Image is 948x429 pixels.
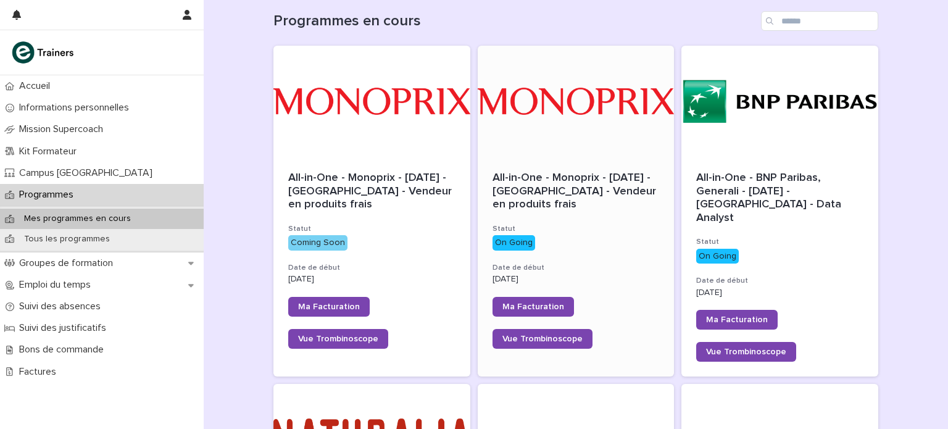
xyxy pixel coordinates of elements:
[14,123,113,135] p: Mission Supercoach
[696,172,844,223] span: All-in-One - BNP Paribas, Generali - [DATE] - [GEOGRAPHIC_DATA] - Data Analyst
[696,249,739,264] div: On Going
[14,189,83,201] p: Programmes
[696,237,863,247] h3: Statut
[696,310,778,330] a: Ma Facturation
[478,46,675,377] a: All-in-One - Monoprix - [DATE] - [GEOGRAPHIC_DATA] - Vendeur en produits fraisStatutOn GoingDate ...
[493,224,660,234] h3: Statut
[288,235,347,251] div: Coming Soon
[273,12,756,30] h1: Programmes en cours
[493,235,535,251] div: On Going
[493,263,660,273] h3: Date de début
[14,301,110,312] p: Suivi des absences
[706,315,768,324] span: Ma Facturation
[493,297,574,317] a: Ma Facturation
[10,40,78,65] img: K0CqGN7SDeD6s4JG8KQk
[14,214,141,224] p: Mes programmes en cours
[14,167,162,179] p: Campus [GEOGRAPHIC_DATA]
[502,302,564,311] span: Ma Facturation
[14,366,66,378] p: Factures
[14,344,114,356] p: Bons de commande
[298,302,360,311] span: Ma Facturation
[288,329,388,349] a: Vue Trombinoscope
[14,279,101,291] p: Emploi du temps
[696,276,863,286] h3: Date de début
[14,234,120,244] p: Tous les programmes
[14,146,86,157] p: Kit Formateur
[761,11,878,31] input: Search
[288,263,455,273] h3: Date de début
[502,335,583,343] span: Vue Trombinoscope
[288,297,370,317] a: Ma Facturation
[14,257,123,269] p: Groupes de formation
[696,288,863,298] p: [DATE]
[493,329,592,349] a: Vue Trombinoscope
[273,46,470,377] a: All-in-One - Monoprix - [DATE] - [GEOGRAPHIC_DATA] - Vendeur en produits fraisStatutComing SoonDa...
[288,224,455,234] h3: Statut
[493,274,660,285] p: [DATE]
[681,46,878,377] a: All-in-One - BNP Paribas, Generali - [DATE] - [GEOGRAPHIC_DATA] - Data AnalystStatutOn GoingDate ...
[298,335,378,343] span: Vue Trombinoscope
[14,322,116,334] p: Suivi des justificatifs
[288,274,455,285] p: [DATE]
[706,348,786,356] span: Vue Trombinoscope
[288,172,455,210] span: All-in-One - Monoprix - [DATE] - [GEOGRAPHIC_DATA] - Vendeur en produits frais
[493,172,659,210] span: All-in-One - Monoprix - [DATE] - [GEOGRAPHIC_DATA] - Vendeur en produits frais
[14,102,139,114] p: Informations personnelles
[14,80,60,92] p: Accueil
[696,342,796,362] a: Vue Trombinoscope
